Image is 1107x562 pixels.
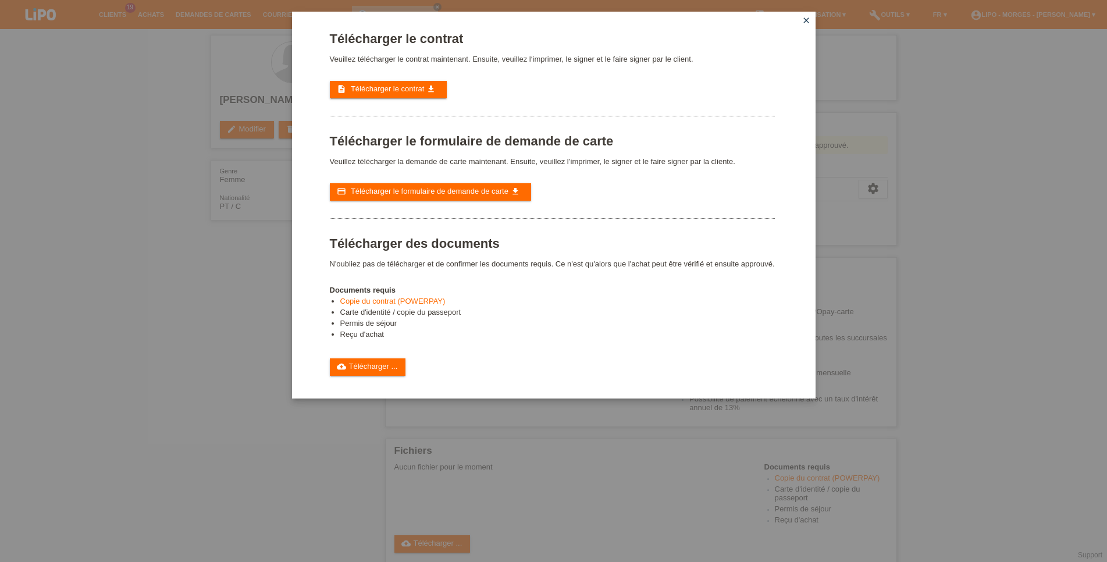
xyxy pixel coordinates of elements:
[337,84,346,94] i: description
[337,187,346,196] i: credit_card
[330,31,775,46] h1: Télécharger le contrat
[511,187,520,196] i: get_app
[340,319,775,330] li: Permis de séjour
[351,84,424,93] span: Télécharger le contrat
[330,358,406,376] a: cloud_uploadTélécharger ...
[799,15,814,28] a: close
[330,55,775,63] p: Veuillez télécharger le contrat maintenant. Ensuite, veuillez l‘imprimer, le signer et le faire s...
[340,297,446,305] a: Copie du contrat (POWERPAY)
[802,16,811,25] i: close
[330,134,775,148] h1: Télécharger le formulaire de demande de carte
[337,362,346,371] i: cloud_upload
[330,286,775,294] h4: Documents requis
[340,330,775,341] li: Reçu d'achat
[330,183,531,201] a: credit_card Télécharger le formulaire de demande de carte get_app
[426,84,436,94] i: get_app
[330,259,775,268] p: N'oubliez pas de télécharger et de confirmer les documents requis. Ce n'est qu'alors que l'achat ...
[340,308,775,319] li: Carte d'identité / copie du passeport
[330,81,447,98] a: description Télécharger le contrat get_app
[330,157,775,166] p: Veuillez télécharger la demande de carte maintenant. Ensuite, veuillez l’imprimer, le signer et l...
[330,236,775,251] h1: Télécharger des documents
[351,187,508,195] span: Télécharger le formulaire de demande de carte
